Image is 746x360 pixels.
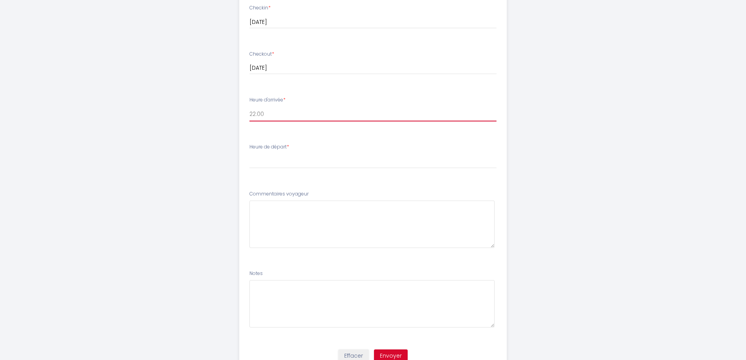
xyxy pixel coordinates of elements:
[249,190,309,198] label: Commentaires voyageur
[249,4,271,12] label: Checkin
[249,96,285,104] label: Heure d'arrivée
[249,270,263,277] label: Notes
[249,143,289,151] label: Heure de départ
[249,51,274,58] label: Checkout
